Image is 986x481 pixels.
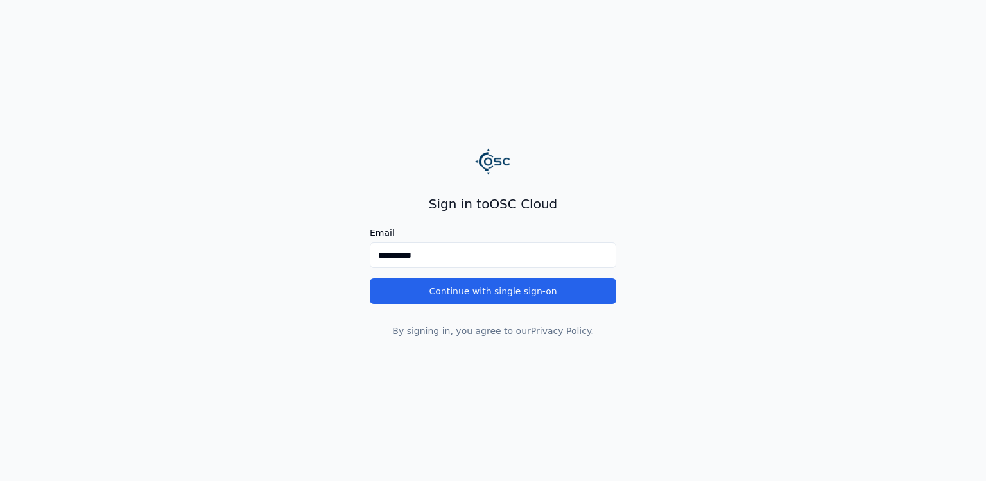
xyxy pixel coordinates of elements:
h2: Sign in to OSC Cloud [370,195,616,213]
p: By signing in, you agree to our . [370,325,616,337]
a: Privacy Policy [531,326,591,336]
img: Logo [475,144,511,180]
label: Email [370,228,616,237]
button: Continue with single sign-on [370,278,616,304]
